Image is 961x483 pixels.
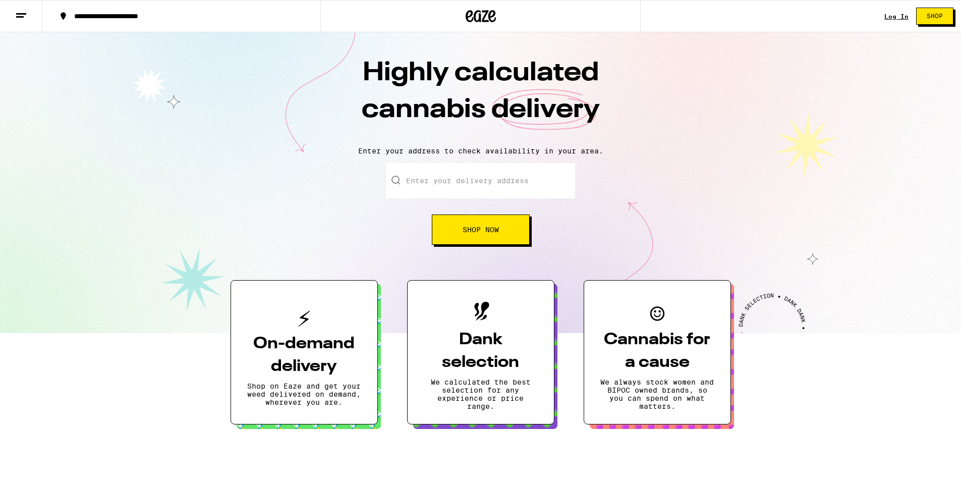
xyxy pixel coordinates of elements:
[432,214,530,245] button: Shop Now
[884,13,909,20] a: Log In
[584,280,731,424] button: Cannabis for a causeWe always stock women and BIPOC owned brands, so you can spend on what matters.
[304,55,657,139] h1: Highly calculated cannabis delivery
[463,226,499,233] span: Shop Now
[600,378,714,410] p: We always stock women and BIPOC owned brands, so you can spend on what matters.
[407,280,554,424] button: Dank selectionWe calculated the best selection for any experience or price range.
[424,329,538,374] h3: Dank selection
[386,163,575,198] input: Enter your delivery address
[600,329,714,374] h3: Cannabis for a cause
[927,13,943,19] span: Shop
[916,8,953,25] button: Shop
[231,280,378,424] button: On-demand deliveryShop on Eaze and get your weed delivered on demand, wherever you are.
[909,8,961,25] a: Shop
[10,147,951,155] p: Enter your address to check availability in your area.
[247,382,361,406] p: Shop on Eaze and get your weed delivered on demand, wherever you are.
[247,333,361,378] h3: On-demand delivery
[424,378,538,410] p: We calculated the best selection for any experience or price range.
